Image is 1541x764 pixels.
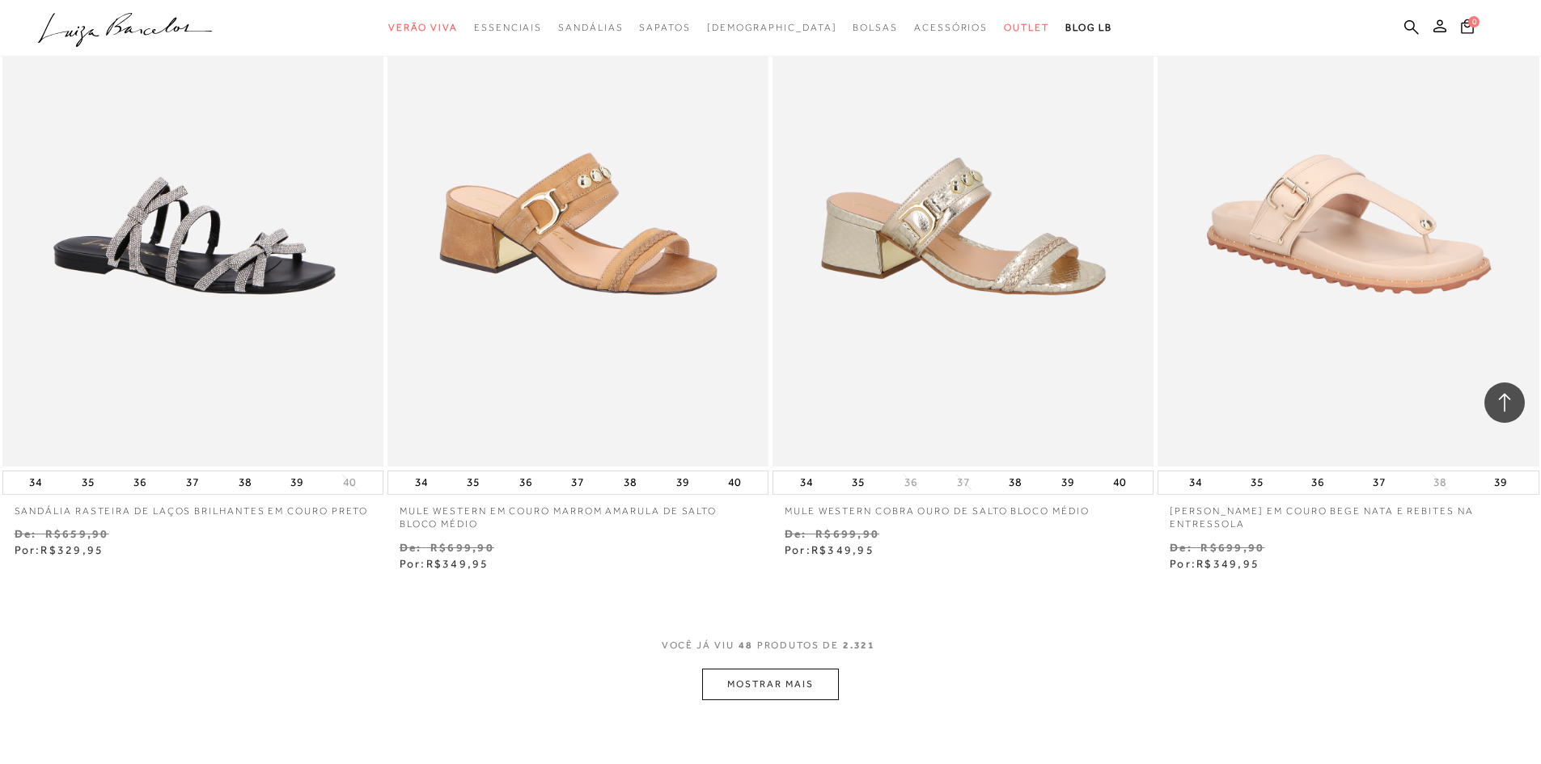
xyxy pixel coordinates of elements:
span: Essenciais [474,22,542,33]
button: 38 [1429,475,1451,490]
span: Sapatos [639,22,690,33]
small: De: [15,527,37,540]
button: 37 [952,475,975,490]
a: categoryNavScreenReaderText [853,13,898,43]
button: 36 [129,471,151,494]
span: R$349,95 [426,557,489,570]
span: Outlet [1004,22,1049,33]
button: 35 [77,471,99,494]
small: De: [785,527,807,540]
button: 34 [1184,471,1207,494]
span: [DEMOGRAPHIC_DATA] [707,22,837,33]
span: Por: [1170,557,1259,570]
span: PRODUTOS DE [757,639,839,652]
button: 37 [566,471,589,494]
span: R$329,95 [40,543,104,556]
span: BLOG LB [1065,22,1112,33]
span: Bolsas [853,22,898,33]
span: 0 [1468,16,1480,27]
span: Verão Viva [388,22,458,33]
button: 40 [723,471,746,494]
small: R$699,90 [1200,541,1264,554]
button: 39 [1489,471,1512,494]
small: R$699,90 [815,527,879,540]
button: 39 [286,471,308,494]
a: SANDÁLIA RASTEIRA DE LAÇOS BRILHANTES EM COURO PRETO [2,495,383,518]
button: 34 [410,471,433,494]
a: categoryNavScreenReaderText [1004,13,1049,43]
a: noSubCategoriesText [707,13,837,43]
button: 37 [1368,471,1391,494]
span: Por: [785,543,874,556]
span: R$349,95 [811,543,874,556]
button: 36 [1306,471,1329,494]
button: 39 [671,471,694,494]
a: categoryNavScreenReaderText [558,13,623,43]
button: 39 [1056,471,1079,494]
a: categoryNavScreenReaderText [474,13,542,43]
span: Por: [400,557,489,570]
a: categoryNavScreenReaderText [639,13,690,43]
span: Acessórios [914,22,988,33]
button: MOSTRAR MAIS [702,669,838,700]
button: 35 [1246,471,1268,494]
button: 36 [514,471,537,494]
button: 37 [181,471,204,494]
small: R$699,90 [430,541,494,554]
a: categoryNavScreenReaderText [914,13,988,43]
a: MULE WESTERN COBRA OURO DE SALTO BLOCO MÉDIO [773,495,1154,518]
button: 38 [234,471,256,494]
a: MULE WESTERN EM COURO MARROM AMARULA DE SALTO BLOCO MÉDIO [387,495,768,532]
button: 40 [338,475,361,490]
span: Por: [15,543,104,556]
button: 38 [1004,471,1027,494]
small: De: [1170,541,1192,554]
span: 48 [739,639,753,669]
button: 40 [1108,471,1131,494]
button: 35 [847,471,870,494]
small: De: [400,541,422,554]
span: 2.321 [843,639,876,669]
button: 0 [1456,18,1479,40]
button: 35 [462,471,485,494]
button: 36 [900,475,922,490]
a: [PERSON_NAME] EM COURO BEGE NATA E REBITES NA ENTRESSOLA [1158,495,1539,532]
span: Sandálias [558,22,623,33]
span: VOCê JÁ VIU [662,639,735,652]
button: 34 [24,471,47,494]
small: R$659,90 [45,527,109,540]
button: 34 [795,471,818,494]
span: R$349,95 [1196,557,1259,570]
a: categoryNavScreenReaderText [388,13,458,43]
button: 38 [619,471,641,494]
a: BLOG LB [1065,13,1112,43]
